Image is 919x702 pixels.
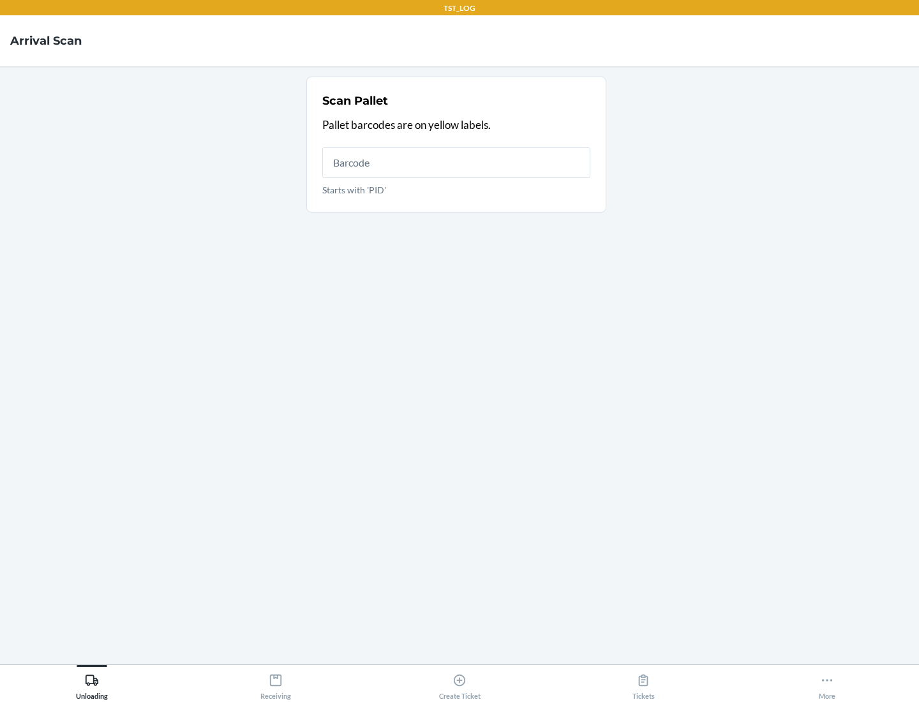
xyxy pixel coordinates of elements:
[735,665,919,700] button: More
[439,668,481,700] div: Create Ticket
[819,668,835,700] div: More
[551,665,735,700] button: Tickets
[322,147,590,178] input: Starts with 'PID'
[322,183,590,197] p: Starts with 'PID'
[322,93,388,109] h2: Scan Pallet
[368,665,551,700] button: Create Ticket
[184,665,368,700] button: Receiving
[632,668,655,700] div: Tickets
[76,668,108,700] div: Unloading
[10,33,82,49] h4: Arrival Scan
[444,3,475,14] p: TST_LOG
[260,668,291,700] div: Receiving
[322,117,590,133] p: Pallet barcodes are on yellow labels.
